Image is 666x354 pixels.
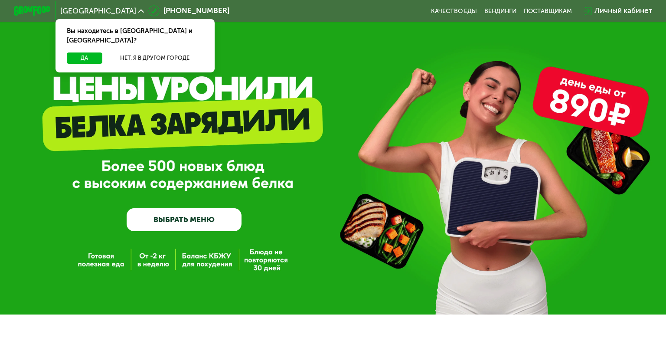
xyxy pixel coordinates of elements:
[594,5,652,16] div: Личный кабинет
[67,52,102,64] button: Да
[484,7,516,15] a: Вендинги
[524,7,572,15] div: поставщикам
[127,208,242,231] a: ВЫБРАТЬ МЕНЮ
[106,52,203,64] button: Нет, я в другом городе
[148,5,229,16] a: [PHONE_NUMBER]
[55,19,215,52] div: Вы находитесь в [GEOGRAPHIC_DATA] и [GEOGRAPHIC_DATA]?
[60,7,136,15] span: [GEOGRAPHIC_DATA]
[431,7,477,15] a: Качество еды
